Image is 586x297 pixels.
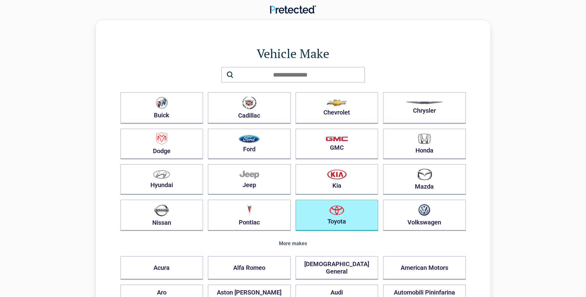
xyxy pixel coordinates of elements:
[208,200,291,231] button: Pontiac
[296,164,378,195] button: Kia
[383,256,466,280] button: American Motors
[383,200,466,231] button: Volkswagen
[120,92,203,124] button: Buick
[208,129,291,159] button: Ford
[120,129,203,159] button: Dodge
[120,164,203,195] button: Hyundai
[208,256,291,280] button: Alfa Romeo
[296,92,378,124] button: Chevrolet
[296,200,378,231] button: Toyota
[383,164,466,195] button: Mazda
[383,129,466,159] button: Honda
[296,129,378,159] button: GMC
[208,92,291,124] button: Cadillac
[120,256,203,280] button: Acura
[120,45,466,62] h1: Vehicle Make
[208,164,291,195] button: Jeep
[120,200,203,231] button: Nissan
[120,241,466,246] div: More makes
[296,256,378,280] button: [DEMOGRAPHIC_DATA] General
[383,92,466,124] button: Chrysler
